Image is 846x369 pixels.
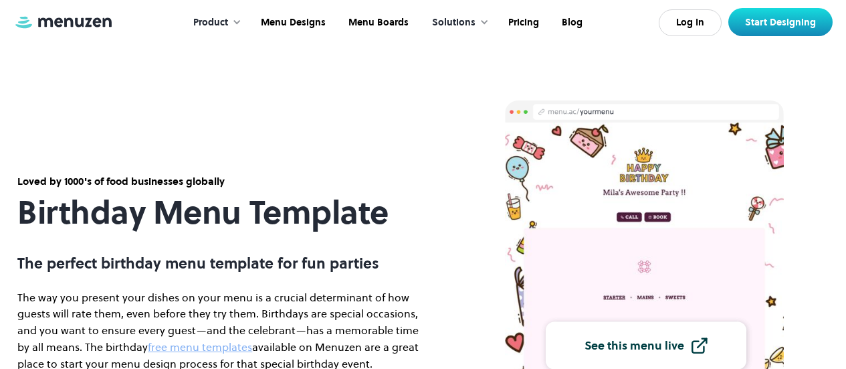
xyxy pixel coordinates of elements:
[496,2,549,44] a: Pricing
[432,15,475,30] div: Solutions
[336,2,419,44] a: Menu Boards
[585,340,684,352] div: See this menu live
[193,15,228,30] div: Product
[549,2,593,44] a: Blog
[17,254,419,272] p: The perfect birthday menu template for fun parties
[148,340,252,354] a: free menu templates
[248,2,336,44] a: Menu Designs
[17,174,419,189] div: Loved by 1000's of food businesses globally
[17,194,419,231] h1: Birthday Menu Template
[546,321,746,369] a: See this menu live
[419,2,496,44] div: Solutions
[659,9,722,36] a: Log In
[180,2,248,44] div: Product
[728,8,833,36] a: Start Designing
